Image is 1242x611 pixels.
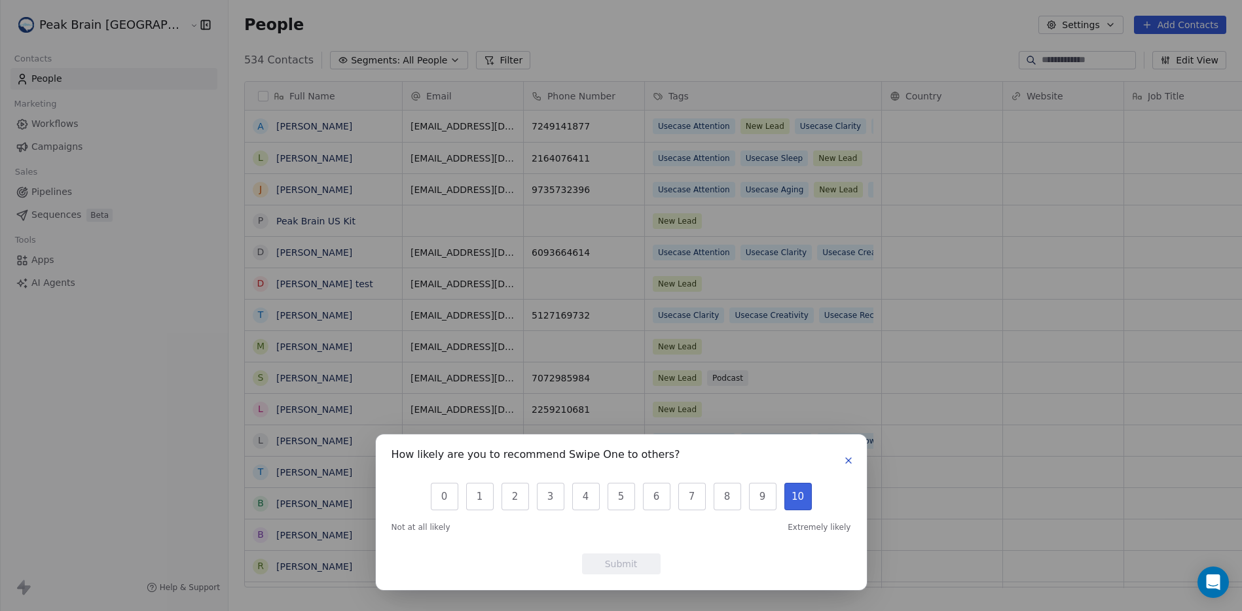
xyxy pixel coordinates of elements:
[608,483,635,510] button: 5
[392,450,680,463] h1: How likely are you to recommend Swipe One to others?
[392,522,450,532] span: Not at all likely
[537,483,564,510] button: 3
[784,483,812,510] button: 10
[466,483,494,510] button: 1
[502,483,529,510] button: 2
[749,483,776,510] button: 9
[643,483,670,510] button: 6
[582,553,661,574] button: Submit
[788,522,850,532] span: Extremely likely
[678,483,706,510] button: 7
[714,483,741,510] button: 8
[572,483,600,510] button: 4
[431,483,458,510] button: 0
